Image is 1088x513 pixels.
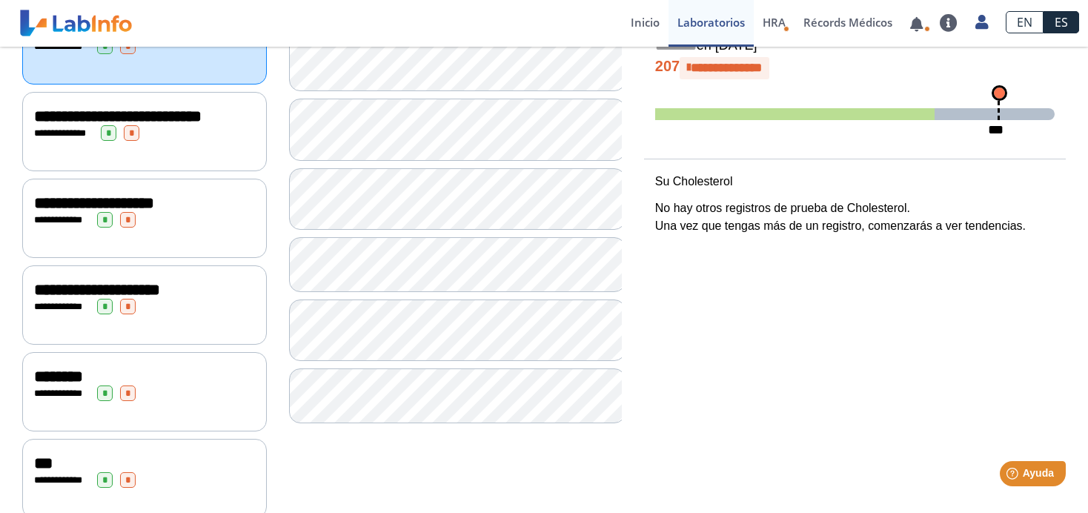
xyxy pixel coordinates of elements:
a: EN [1006,11,1044,33]
span: HRA [763,15,786,30]
p: Su Cholesterol [655,173,1055,191]
h4: 207 [655,57,1055,79]
iframe: Help widget launcher [956,455,1072,497]
a: ES [1044,11,1079,33]
p: No hay otros registros de prueba de Cholesterol. Una vez que tengas más de un registro, comenzará... [655,199,1055,235]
